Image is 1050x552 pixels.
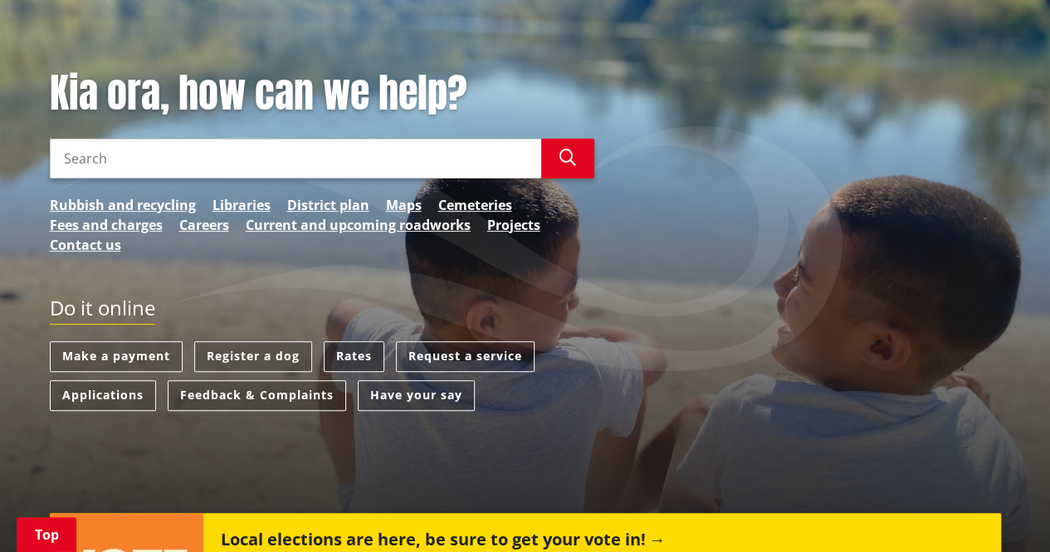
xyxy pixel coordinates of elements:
a: Careers [179,215,229,235]
a: Current and upcoming roadworks [246,215,471,235]
h1: Kia ora, how can we help? [50,70,594,118]
a: Contact us [50,235,121,255]
a: Have your say [358,380,475,411]
a: Request a service [396,341,535,372]
a: Rubbish and recycling [50,195,196,215]
a: Projects [487,215,540,235]
a: Feedback & Complaints [168,380,346,411]
input: Search input [50,139,541,178]
a: Register a dog [194,341,312,372]
a: Make a payment [50,341,183,372]
a: District plan [287,195,369,215]
a: Rates [324,341,384,372]
a: Maps [386,195,422,215]
a: Cemeteries [438,195,512,215]
a: Top [17,517,76,552]
a: Fees and charges [50,215,163,235]
iframe: Messenger Launcher [974,482,1033,542]
a: Libraries [212,195,271,215]
h2: Do it online [50,296,155,325]
a: Applications [50,380,156,411]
